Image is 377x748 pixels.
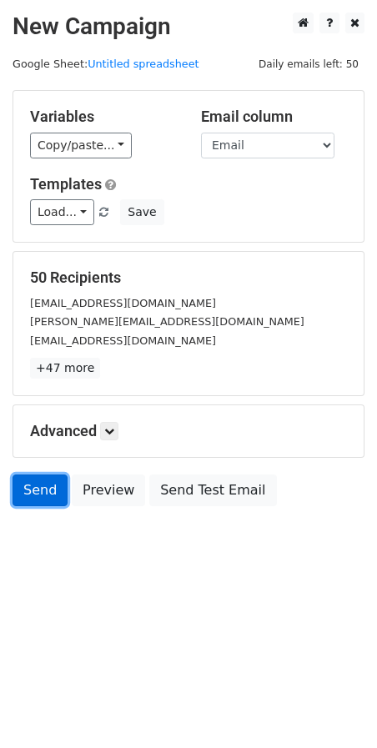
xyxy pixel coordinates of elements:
[30,422,347,440] h5: Advanced
[30,315,304,328] small: [PERSON_NAME][EMAIL_ADDRESS][DOMAIN_NAME]
[253,55,364,73] span: Daily emails left: 50
[13,13,364,41] h2: New Campaign
[30,297,216,309] small: [EMAIL_ADDRESS][DOMAIN_NAME]
[201,108,347,126] h5: Email column
[120,199,163,225] button: Save
[30,133,132,158] a: Copy/paste...
[30,334,216,347] small: [EMAIL_ADDRESS][DOMAIN_NAME]
[72,474,145,506] a: Preview
[30,199,94,225] a: Load...
[30,175,102,193] a: Templates
[88,58,199,70] a: Untitled spreadsheet
[13,474,68,506] a: Send
[294,668,377,748] iframe: Chat Widget
[30,358,100,379] a: +47 more
[149,474,276,506] a: Send Test Email
[30,269,347,287] h5: 50 Recipients
[253,58,364,70] a: Daily emails left: 50
[30,108,176,126] h5: Variables
[13,58,199,70] small: Google Sheet:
